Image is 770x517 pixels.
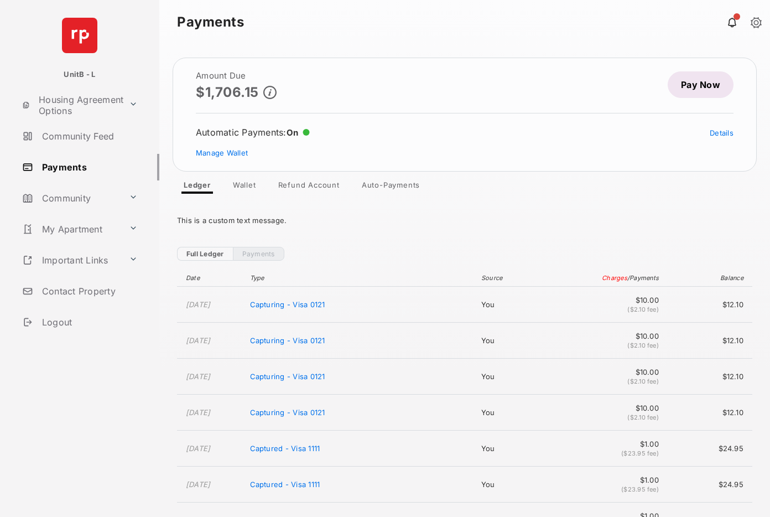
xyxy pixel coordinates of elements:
span: ($23.95 fee) [621,449,659,457]
th: Source [476,270,547,287]
a: Details [710,128,733,137]
td: You [476,395,547,431]
span: Captured - Visa 1111 [250,444,320,453]
a: Important Links [18,247,124,273]
span: ($2.10 fee) [627,413,659,421]
a: Logout [18,309,159,335]
span: $10.00 [553,332,659,340]
span: ($2.10 fee) [627,342,659,349]
a: Full Ledger [177,247,233,261]
td: You [476,359,547,395]
span: ($23.95 fee) [621,485,659,493]
a: Community Feed [18,123,159,149]
span: Capturing - Visa 0121 [250,372,325,381]
div: This is a custom text message. [177,207,752,234]
span: Charges [602,274,627,282]
a: Auto-Payments [353,180,429,194]
a: Payments [233,247,284,261]
span: $10.00 [553,296,659,304]
td: You [476,287,547,323]
time: [DATE] [186,444,211,453]
td: $24.95 [664,431,752,467]
a: My Apartment [18,216,124,242]
span: $1.00 [553,475,659,484]
a: Payments [18,154,159,180]
td: $12.10 [664,395,752,431]
div: Automatic Payments : [196,127,310,138]
span: $10.00 [553,404,659,412]
td: $12.10 [664,359,752,395]
td: You [476,323,547,359]
time: [DATE] [186,300,211,309]
strong: Payments [177,15,244,29]
th: Type [244,270,476,287]
a: Ledger [175,180,220,194]
a: Refund Account [269,180,348,194]
span: On [287,127,299,138]
td: $12.10 [664,323,752,359]
span: $10.00 [553,368,659,376]
span: ($2.10 fee) [627,306,659,313]
span: ($2.10 fee) [627,378,659,385]
span: Captured - Visa 1111 [250,480,320,489]
span: Capturing - Visa 0121 [250,408,325,417]
span: $1.00 [553,440,659,448]
time: [DATE] [186,336,211,345]
time: [DATE] [186,372,211,381]
span: Capturing - Visa 0121 [250,336,325,345]
a: Wallet [224,180,265,194]
a: Housing Agreement Options [18,92,124,118]
img: svg+xml;base64,PHN2ZyB4bWxucz0iaHR0cDovL3d3dy53My5vcmcvMjAwMC9zdmciIHdpZHRoPSI2NCIgaGVpZ2h0PSI2NC... [62,18,97,53]
td: $24.95 [664,467,752,503]
a: Manage Wallet [196,148,248,157]
th: Date [177,270,244,287]
time: [DATE] [186,408,211,417]
td: $12.10 [664,287,752,323]
td: You [476,431,547,467]
span: Capturing - Visa 0121 [250,300,325,309]
a: Contact Property [18,278,159,304]
span: / Payments [627,274,659,282]
td: You [476,467,547,503]
time: [DATE] [186,480,211,489]
a: Community [18,185,124,211]
th: Balance [664,270,752,287]
p: $1,706.15 [196,85,259,100]
h2: Amount Due [196,71,277,80]
p: UnitB - L [64,69,95,80]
